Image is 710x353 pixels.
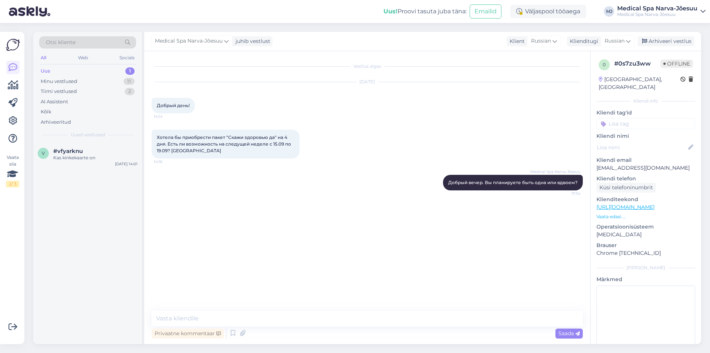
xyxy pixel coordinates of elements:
[41,119,71,126] div: Arhiveeritud
[124,78,135,85] div: 11
[605,37,625,45] span: Russian
[603,62,606,67] span: 0
[596,249,695,257] p: Chrome [TECHNICAL_ID]
[558,330,580,337] span: Saada
[604,6,614,17] div: MJ
[553,191,581,196] span: 17:34
[507,37,525,45] div: Klient
[660,60,693,68] span: Offline
[152,79,583,85] div: [DATE]
[41,98,68,106] div: AI Assistent
[596,276,695,283] p: Märkmed
[41,78,77,85] div: Minu vestlused
[596,264,695,271] div: [PERSON_NAME]
[53,148,83,154] span: #vfyarknu
[125,88,135,95] div: 2
[155,37,223,45] span: Medical Spa Narva-Jõesuu
[6,38,20,52] img: Askly Logo
[530,169,581,174] span: Medical Spa Narva-Jõesuu
[53,154,138,161] div: Kas kinkekaarte on
[42,150,45,156] span: v
[531,37,551,45] span: Russian
[596,223,695,231] p: Operatsioonisüsteem
[596,118,695,129] input: Lisa tag
[617,6,697,11] div: Medical Spa Narva-Jõesuu
[157,134,292,153] span: Хотела бы приобрести пакет "Скажи здоровью да" на 4 дня. Есть ли возможность на следущей неделе с...
[596,242,695,249] p: Brauser
[6,154,19,187] div: Vaata siia
[115,161,138,167] div: [DATE] 14:01
[596,196,695,203] p: Klienditeekond
[596,231,695,239] p: [MEDICAL_DATA]
[567,37,598,45] div: Klienditugi
[596,109,695,117] p: Kliendi tag'id
[41,67,50,75] div: Uus
[152,329,224,339] div: Privaatne kommentaar
[617,11,697,17] div: Medical Spa Narva-Jõesuu
[41,88,77,95] div: Tiimi vestlused
[596,98,695,104] div: Kliendi info
[154,159,182,164] span: 14:16
[596,156,695,164] p: Kliendi email
[448,180,578,185] span: Добрый вечер. Вы планируете быть одна или вдвоем?
[470,4,501,19] button: Emailid
[157,103,190,108] span: Добрый день!
[71,131,105,138] span: Uued vestlused
[596,213,695,220] p: Vaata edasi ...
[233,37,270,45] div: juhib vestlust
[41,108,51,116] div: Kõik
[596,183,656,193] div: Küsi telefoninumbrit
[597,143,687,151] input: Lisa nimi
[596,204,655,210] a: [URL][DOMAIN_NAME]
[152,63,583,70] div: Vestlus algas
[383,8,398,15] b: Uus!
[383,7,467,16] div: Proovi tasuta juba täna:
[617,6,706,17] a: Medical Spa Narva-JõesuuMedical Spa Narva-Jõesuu
[614,59,660,68] div: # 0s7zu3ww
[599,76,680,91] div: [GEOGRAPHIC_DATA], [GEOGRAPHIC_DATA]
[6,181,19,187] div: 2 / 3
[125,67,135,75] div: 1
[596,175,695,183] p: Kliendi telefon
[118,53,136,63] div: Socials
[596,132,695,140] p: Kliendi nimi
[596,164,695,172] p: [EMAIL_ADDRESS][DOMAIN_NAME]
[77,53,89,63] div: Web
[638,36,694,46] div: Arhiveeri vestlus
[510,5,586,18] div: Väljaspool tööaega
[154,114,182,119] span: 14:14
[46,39,75,46] span: Otsi kliente
[39,53,48,63] div: All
